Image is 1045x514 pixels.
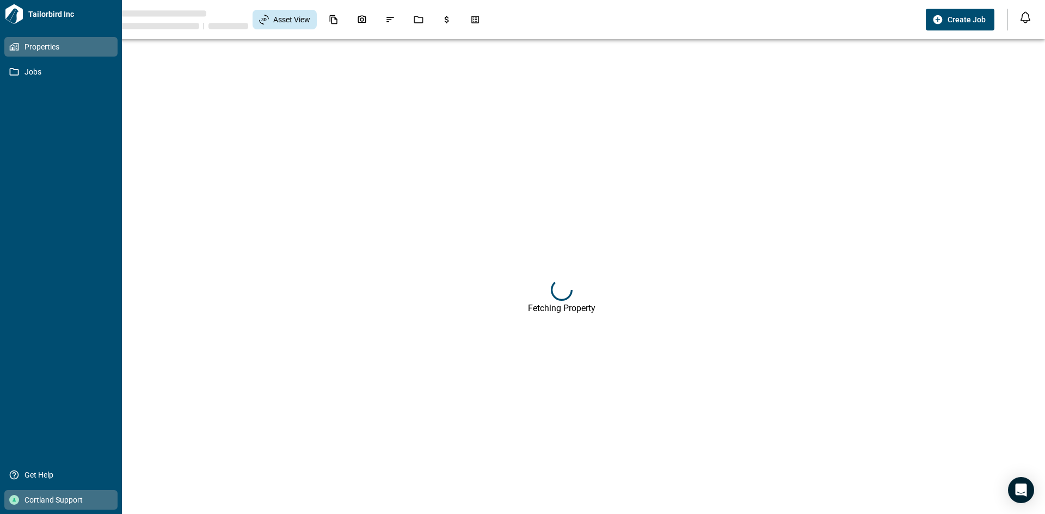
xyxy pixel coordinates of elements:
[273,14,310,25] span: Asset View
[435,10,458,29] div: Budgets
[24,9,118,20] span: Tailorbird Inc
[322,10,345,29] div: Documents
[926,9,994,30] button: Create Job
[19,494,107,505] span: Cortland Support
[528,303,595,313] div: Fetching Property
[948,14,986,25] span: Create Job
[464,10,487,29] div: Takeoff Center
[407,10,430,29] div: Jobs
[19,41,107,52] span: Properties
[4,37,118,57] a: Properties
[4,62,118,82] a: Jobs
[351,10,373,29] div: Photos
[1017,9,1034,26] button: Open notification feed
[379,10,402,29] div: Issues & Info
[253,10,317,29] div: Asset View
[1008,477,1034,503] div: Open Intercom Messenger
[19,66,107,77] span: Jobs
[19,469,107,480] span: Get Help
